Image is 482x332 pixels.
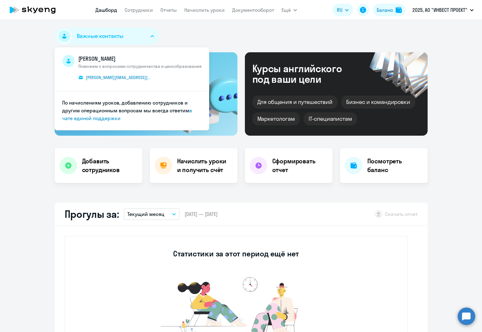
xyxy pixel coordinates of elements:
[282,6,291,14] span: Ещё
[409,2,477,17] button: 2025, АО "ИНВЕСТ ПРОЕКТ"
[185,211,218,217] span: [DATE] — [DATE]
[55,47,209,130] ul: Важные контакты
[252,112,300,125] div: Маркетологам
[367,157,423,174] h4: Посмотреть баланс
[252,96,338,109] div: Для общения и путешествий
[341,96,415,109] div: Бизнес и командировки
[373,4,406,16] button: Балансbalance
[377,6,393,14] div: Баланс
[95,7,117,13] a: Дашборд
[160,7,177,13] a: Отчеты
[337,6,342,14] span: RU
[82,157,137,174] h4: Добавить сотрудников
[177,157,231,174] h4: Начислить уроки и получить счёт
[184,7,225,13] a: Начислить уроки
[62,107,192,121] a: в чате единой поддержки
[412,6,467,14] p: 2025, АО "ИНВЕСТ ПРОЕКТ"
[304,112,357,125] div: IT-специалистам
[62,100,189,114] span: По начислениям уроков, добавлению сотрудников и другим операционным вопросам мы всегда ответим
[282,4,297,16] button: Ещё
[86,75,151,80] span: [PERSON_NAME][EMAIL_ADDRESS][DOMAIN_NAME]
[173,249,299,259] h3: Статистики за этот период ещё нет
[78,55,202,63] span: [PERSON_NAME]
[125,7,153,13] a: Сотрудники
[77,32,123,40] span: Важные контакты
[124,208,180,220] button: Текущий месяц
[272,157,328,174] h4: Сформировать отчет
[127,210,164,218] p: Текущий месяц
[55,27,159,45] button: Важные контакты
[396,7,402,13] img: balance
[232,7,274,13] a: Документооборот
[333,4,353,16] button: RU
[252,63,359,84] div: Курсы английского под ваши цели
[65,208,119,220] h2: Прогулы за:
[78,63,202,69] span: Поможем с вопросами сотрудничества и ценообразования
[78,74,151,81] a: [PERSON_NAME][EMAIL_ADDRESS][DOMAIN_NAME]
